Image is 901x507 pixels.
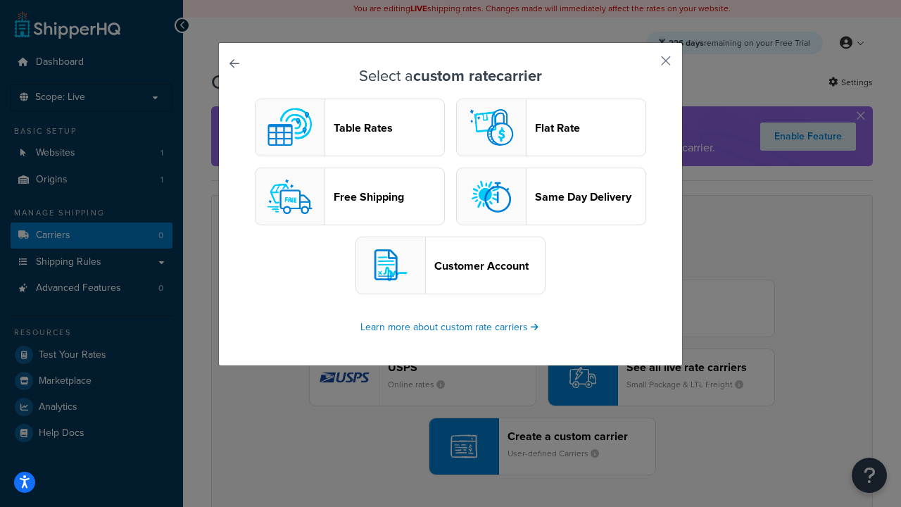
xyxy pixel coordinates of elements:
header: Table Rates [334,121,444,134]
img: customerAccount logo [363,237,419,294]
header: Free Shipping [334,190,444,204]
img: custom logo [262,99,318,156]
button: free logoFree Shipping [255,168,445,225]
button: flat logoFlat Rate [456,99,646,156]
img: flat logo [463,99,519,156]
header: Flat Rate [535,121,645,134]
img: free logo [262,168,318,225]
button: custom logoTable Rates [255,99,445,156]
h3: Select a [254,68,647,84]
header: Same Day Delivery [535,190,645,204]
header: Customer Account [434,259,545,273]
img: sameday logo [463,168,519,225]
button: sameday logoSame Day Delivery [456,168,646,225]
strong: custom rate carrier [413,64,542,87]
a: Learn more about custom rate carriers [360,320,541,334]
button: customerAccount logoCustomer Account [355,237,546,294]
